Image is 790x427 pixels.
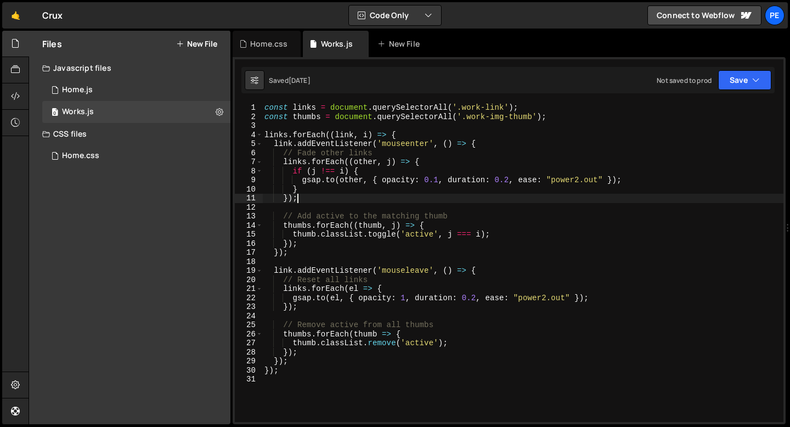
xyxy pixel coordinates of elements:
div: 22 [235,294,263,303]
div: 26 [235,330,263,339]
div: 27 [235,339,263,348]
div: 5 [235,139,263,149]
div: 28 [235,348,263,357]
a: Pe [765,5,785,25]
div: Not saved to prod [657,76,712,85]
div: 2 [235,113,263,122]
div: 24 [235,312,263,321]
div: Home.js [62,85,93,95]
a: Connect to Webflow [647,5,761,25]
div: 17303/47994.js [42,79,230,101]
a: 🤙 [2,2,29,29]
div: 9 [235,176,263,185]
div: 21 [235,284,263,294]
button: New File [176,40,217,48]
div: 6 [235,149,263,158]
div: 23 [235,302,263,312]
div: Works.js [62,107,94,117]
div: Home.css [250,38,287,49]
div: 17303/48004.js [42,101,230,123]
div: 15 [235,230,263,239]
div: 12 [235,203,263,212]
div: 17 [235,248,263,257]
div: 8 [235,167,263,176]
div: 31 [235,375,263,384]
button: Save [718,70,771,90]
h2: Files [42,38,62,50]
div: 7 [235,158,263,167]
div: 25 [235,321,263,330]
div: 11 [235,194,263,203]
div: 30 [235,366,263,375]
div: [DATE] [289,76,311,85]
span: 0 [52,109,58,117]
div: Saved [269,76,311,85]
div: 10 [235,185,263,194]
div: Home.css [62,151,99,161]
button: Code Only [349,5,441,25]
div: 1 [235,103,263,113]
div: 17303/47995.css [42,145,230,167]
div: 3 [235,121,263,131]
div: CSS files [29,123,230,145]
div: 14 [235,221,263,231]
div: Crux [42,9,63,22]
div: 16 [235,239,263,249]
div: New File [377,38,424,49]
div: 19 [235,266,263,276]
div: 29 [235,357,263,366]
div: 4 [235,131,263,140]
div: Works.js [321,38,353,49]
div: 18 [235,257,263,267]
div: 13 [235,212,263,221]
div: 20 [235,276,263,285]
div: Javascript files [29,57,230,79]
